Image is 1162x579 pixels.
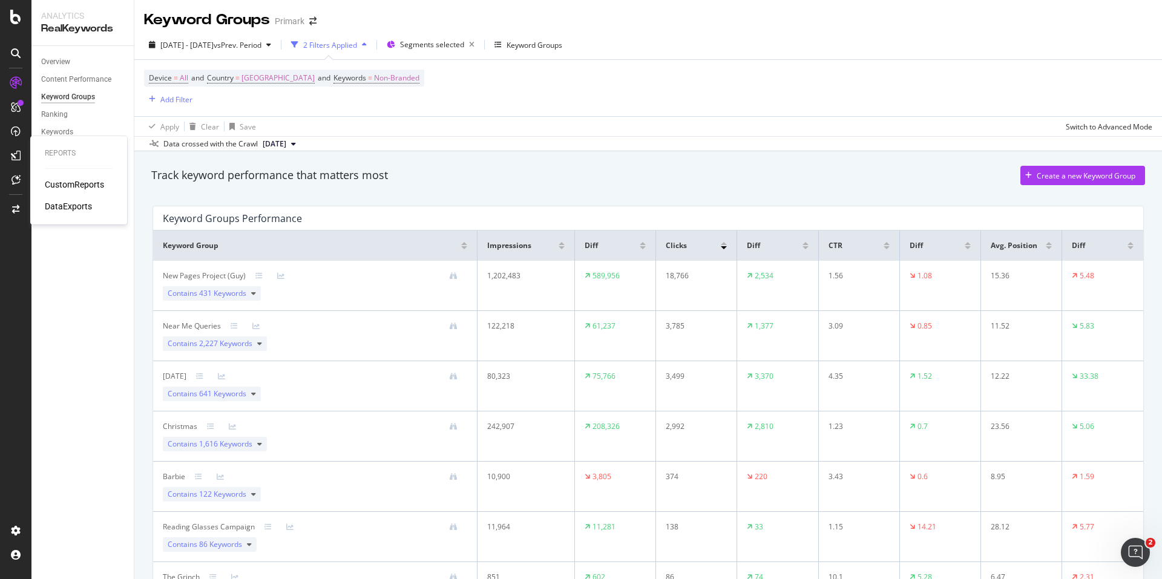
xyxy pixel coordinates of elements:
[199,288,246,298] span: 431 Keywords
[199,539,242,549] span: 86 Keywords
[41,108,125,121] a: Ranking
[592,421,620,432] div: 208,326
[303,40,357,50] div: 2 Filters Applied
[160,40,214,50] span: [DATE] - [DATE]
[41,22,124,36] div: RealKeywords
[318,73,330,83] span: and
[829,240,842,251] span: CTR
[168,338,252,349] span: Contains
[168,388,246,399] span: Contains
[41,126,73,139] div: Keywords
[185,117,219,136] button: Clear
[163,270,246,281] div: New Pages Project (Guy)
[240,122,256,132] div: Save
[666,321,721,332] div: 3,785
[490,35,567,54] button: Keyword Groups
[755,522,763,532] div: 33
[755,270,773,281] div: 2,534
[829,321,884,332] div: 3.09
[333,73,366,83] span: Keywords
[487,371,557,382] div: 80,323
[163,139,258,149] div: Data crossed with the Crawl
[235,73,240,83] span: =
[1080,371,1098,382] div: 33.38
[666,270,721,281] div: 18,766
[829,421,884,432] div: 1.23
[487,240,531,251] span: Impressions
[487,321,557,332] div: 122,218
[1037,171,1135,181] div: Create a new Keyword Group
[666,421,721,432] div: 2,992
[168,539,242,550] span: Contains
[917,321,932,332] div: 0.85
[241,70,315,87] span: [GEOGRAPHIC_DATA]
[487,471,557,482] div: 10,900
[1080,421,1094,432] div: 5.06
[41,91,125,103] a: Keyword Groups
[917,522,936,532] div: 14.21
[207,73,234,83] span: Country
[910,240,923,251] span: Diff
[991,270,1046,281] div: 15.36
[1080,270,1094,281] div: 5.48
[829,371,884,382] div: 4.35
[174,73,178,83] span: =
[41,91,95,103] div: Keyword Groups
[168,489,246,500] span: Contains
[829,471,884,482] div: 3.43
[487,421,557,432] div: 242,907
[45,148,113,159] div: Reports
[168,288,246,299] span: Contains
[144,117,179,136] button: Apply
[168,439,252,450] span: Contains
[917,270,932,281] div: 1.08
[163,321,221,332] div: Near Me Queries
[199,489,246,499] span: 122 Keywords
[991,471,1046,482] div: 8.95
[199,338,252,348] span: 2,227 Keywords
[45,200,92,212] a: DataExports
[487,270,557,281] div: 1,202,483
[666,522,721,532] div: 138
[258,137,301,151] button: [DATE]
[160,94,192,105] div: Add Filter
[917,471,928,482] div: 0.6
[991,371,1046,382] div: 12.22
[163,522,255,532] div: Reading Glasses Campaign
[199,439,252,449] span: 1,616 Keywords
[149,73,172,83] span: Device
[917,371,932,382] div: 1.52
[1080,471,1094,482] div: 1.59
[151,168,388,183] div: Track keyword performance that matters most
[917,421,928,432] div: 0.7
[163,471,185,482] div: Barbie
[45,178,104,191] a: CustomReports
[275,15,304,27] div: Primark
[41,73,111,86] div: Content Performance
[41,56,70,68] div: Overview
[592,471,611,482] div: 3,805
[592,371,615,382] div: 75,766
[144,35,276,54] button: [DATE] - [DATE]vsPrev. Period
[41,73,125,86] a: Content Performance
[163,212,302,224] div: Keyword Groups Performance
[374,70,419,87] span: Non-Branded
[1080,522,1094,532] div: 5.77
[180,70,188,87] span: All
[991,240,1037,251] span: Avg. Position
[1146,538,1155,548] span: 2
[191,73,204,83] span: and
[144,92,192,106] button: Add Filter
[160,122,179,132] div: Apply
[163,371,186,382] div: Halloween
[755,321,773,332] div: 1,377
[666,371,721,382] div: 3,499
[755,371,773,382] div: 3,370
[666,240,687,251] span: Clicks
[1020,166,1145,185] button: Create a new Keyword Group
[755,471,767,482] div: 220
[991,321,1046,332] div: 11.52
[507,40,562,50] div: Keyword Groups
[1080,321,1094,332] div: 5.83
